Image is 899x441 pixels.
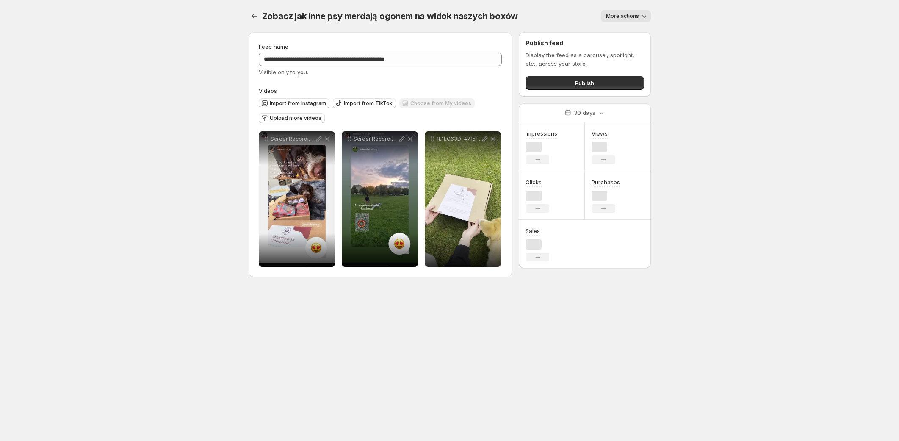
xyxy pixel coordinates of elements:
h3: Clicks [526,178,542,186]
div: ScreenRecording_[DATE] 13-34-23_1 [342,131,418,267]
span: Import from TikTok [344,100,393,107]
button: Import from TikTok [333,98,396,108]
button: Settings [249,10,260,22]
button: Import from Instagram [259,98,329,108]
span: Zobacz jak inne psy merdają ogonem na widok naszych boxów [262,11,518,21]
span: Publish [575,79,594,87]
span: Upload more videos [270,115,321,122]
h3: Views [592,129,608,138]
span: Visible only to you. [259,69,308,75]
span: Feed name [259,43,288,50]
h3: Impressions [526,129,557,138]
p: ScreenRecording_[DATE] 13-34-23_1 [354,136,398,142]
p: 30 days [574,108,595,117]
div: ScreenRecording_[DATE] 13-34-23_1-kopia [259,131,335,267]
h2: Publish feed [526,39,644,47]
span: More actions [606,13,639,19]
button: Publish [526,76,644,90]
span: Import from Instagram [270,100,326,107]
h3: Sales [526,227,540,235]
button: More actions [601,10,651,22]
p: 1E1EC63D-4715-44B1-8EA2-A83D4B0FE4FC [437,136,481,142]
button: Upload more videos [259,113,325,123]
h3: Purchases [592,178,620,186]
p: Display the feed as a carousel, spotlight, etc., across your store. [526,51,644,68]
p: ScreenRecording_[DATE] 13-34-23_1-kopia [271,136,315,142]
div: 1E1EC63D-4715-44B1-8EA2-A83D4B0FE4FC [425,131,501,267]
span: Videos [259,87,277,94]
